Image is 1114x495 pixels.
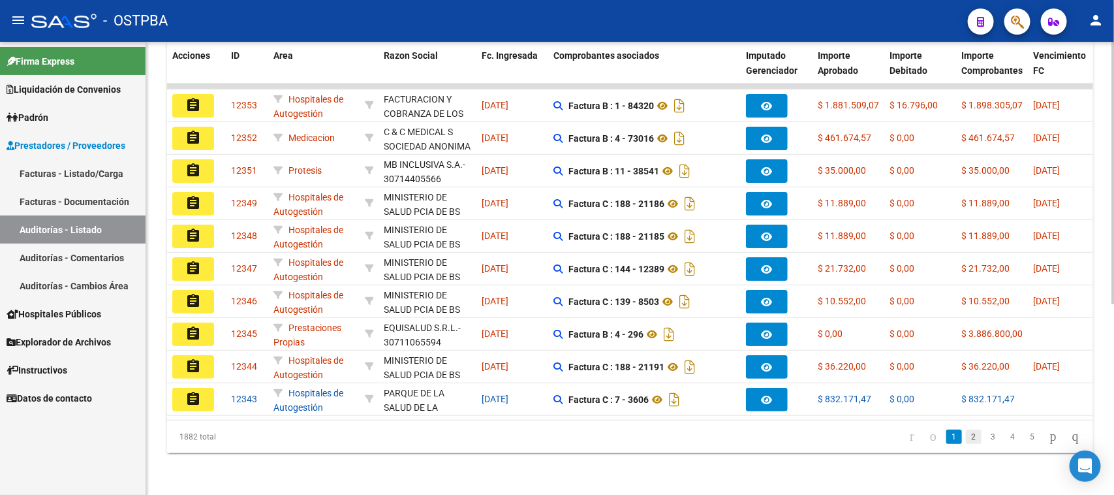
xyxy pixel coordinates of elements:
[961,231,1010,241] span: $ 11.889,00
[812,42,884,99] datatable-header-cell: Importe Aprobado
[548,42,741,99] datatable-header-cell: Comprobantes asociados
[185,163,201,178] mat-icon: assignment
[273,388,343,413] span: Hospitales de Autogestión
[482,50,538,61] span: Fc. Ingresada
[890,133,914,143] span: $ 0,00
[185,228,201,244] mat-icon: assignment
[904,430,920,444] a: go to first page
[985,430,1001,444] a: 3
[103,7,168,35] span: - OSTPBA
[288,165,322,176] span: Protesis
[384,125,471,155] div: C & C MEDICAL S SOCIEDAD ANONIMA
[890,100,938,110] span: $ 16.796,00
[231,198,257,208] span: 12349
[1025,430,1040,444] a: 5
[7,110,48,125] span: Padrón
[167,421,350,453] div: 1882 total
[568,264,664,274] strong: Factura C : 144 - 12389
[1033,231,1060,241] span: [DATE]
[741,42,812,99] datatable-header-cell: Imputado Gerenciador
[7,307,101,321] span: Hospitales Públicos
[167,42,226,99] datatable-header-cell: Acciones
[384,321,458,336] div: EQUISALUD S.R.L.
[818,296,866,306] span: $ 10.552,00
[818,361,866,372] span: $ 36.220,00
[944,426,964,448] li: page 1
[273,323,341,348] span: Prestaciones Propias
[961,263,1010,274] span: $ 21.732,00
[185,130,201,146] mat-icon: assignment
[1088,12,1104,28] mat-icon: person
[185,261,201,276] mat-icon: assignment
[384,92,471,152] div: FACTURACION Y COBRANZA DE LOS EFECTORES PUBLICOS S.E.
[1033,165,1060,176] span: [DATE]
[10,12,26,28] mat-icon: menu
[384,190,471,217] div: - 30626983398
[818,165,866,176] span: $ 35.000,00
[961,328,1023,339] span: $ 3.886.800,00
[1003,426,1023,448] li: page 4
[890,50,927,76] span: Importe Debitado
[231,394,257,404] span: 12343
[818,263,866,274] span: $ 21.732,00
[1033,50,1086,76] span: Vencimiento FC
[231,133,257,143] span: 12352
[7,54,74,69] span: Firma Express
[288,133,335,143] span: Medicacion
[1033,263,1060,274] span: [DATE]
[384,255,471,283] div: - 30626983398
[185,195,201,211] mat-icon: assignment
[681,226,698,247] i: Descargar documento
[961,133,1015,143] span: $ 461.674,57
[384,386,472,475] div: PARQUE DE LA SALUD DE LA PROVINCIA DE [GEOGRAPHIC_DATA] [PERSON_NAME] XVII - NRO 70
[1033,296,1060,306] span: [DATE]
[961,50,1023,76] span: Importe Comprobantes
[946,430,962,444] a: 1
[273,257,343,283] span: Hospitales de Autogestión
[7,138,125,153] span: Prestadores / Proveedores
[384,190,471,234] div: MINISTERIO DE SALUD PCIA DE BS AS
[7,335,111,349] span: Explorador de Archivos
[1028,42,1100,99] datatable-header-cell: Vencimiento FC
[568,166,659,176] strong: Factura B : 11 - 38541
[890,231,914,241] span: $ 0,00
[1033,198,1060,208] span: [DATE]
[1033,100,1060,110] span: [DATE]
[964,426,983,448] li: page 2
[384,157,463,172] div: MB INCLUSIVA S.A.
[185,97,201,113] mat-icon: assignment
[273,94,343,120] span: Hospitales de Autogestión
[482,231,508,241] span: [DATE]
[553,50,659,61] span: Comprobantes asociados
[231,328,257,339] span: 12345
[482,198,508,208] span: [DATE]
[568,133,654,144] strong: Factura B : 4 - 73016
[231,361,257,372] span: 12344
[482,328,508,339] span: [DATE]
[384,92,471,120] div: - 30715497456
[185,293,201,309] mat-icon: assignment
[568,231,664,242] strong: Factura C : 188 - 21185
[7,82,121,97] span: Liquidación de Convenios
[568,394,649,405] strong: Factura C : 7 - 3606
[172,50,210,61] span: Acciones
[273,50,293,61] span: Area
[818,231,866,241] span: $ 11.889,00
[666,389,683,410] i: Descargar documento
[231,100,257,110] span: 12353
[961,198,1010,208] span: $ 11.889,00
[924,430,942,444] a: go to previous page
[681,259,698,279] i: Descargar documento
[890,296,914,306] span: $ 0,00
[384,50,438,61] span: Razon Social
[818,133,871,143] span: $ 461.674,57
[818,100,879,110] span: $ 1.881.509,07
[384,386,471,413] div: - 30712224300
[890,198,914,208] span: $ 0,00
[476,42,548,99] datatable-header-cell: Fc. Ingresada
[966,430,982,444] a: 2
[746,50,797,76] span: Imputado Gerenciador
[185,391,201,407] mat-icon: assignment
[568,199,664,209] strong: Factura C : 188 - 21186
[384,353,471,381] div: - 30626983398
